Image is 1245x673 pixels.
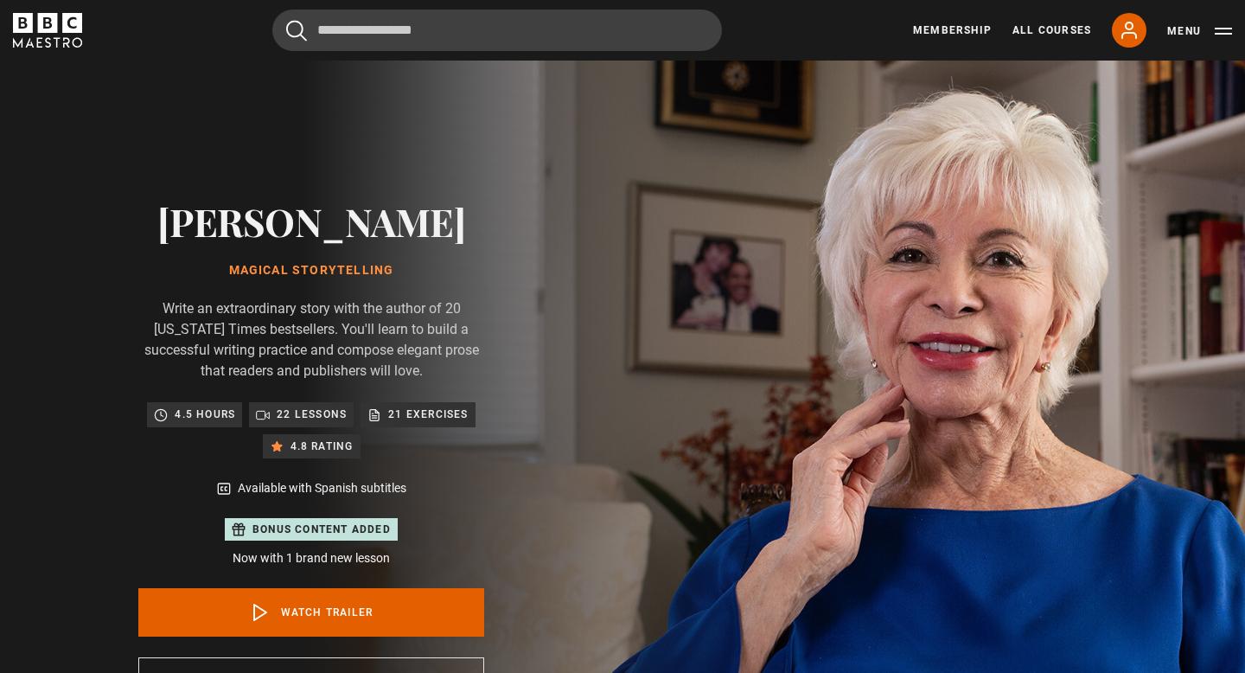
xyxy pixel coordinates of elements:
[277,406,347,423] p: 22 lessons
[138,549,484,567] p: Now with 1 brand new lesson
[138,199,484,243] h2: [PERSON_NAME]
[175,406,235,423] p: 4.5 hours
[286,20,307,42] button: Submit the search query
[238,479,406,497] p: Available with Spanish subtitles
[1012,22,1091,38] a: All Courses
[252,522,391,537] p: Bonus content added
[388,406,468,423] p: 21 exercises
[913,22,992,38] a: Membership
[138,298,484,381] p: Write an extraordinary story with the author of 20 [US_STATE] Times bestsellers. You'll learn to ...
[138,588,484,637] a: Watch Trailer
[13,13,82,48] svg: BBC Maestro
[290,438,354,455] p: 4.8 rating
[138,264,484,278] h1: Magical Storytelling
[1167,22,1232,40] button: Toggle navigation
[272,10,722,51] input: Search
